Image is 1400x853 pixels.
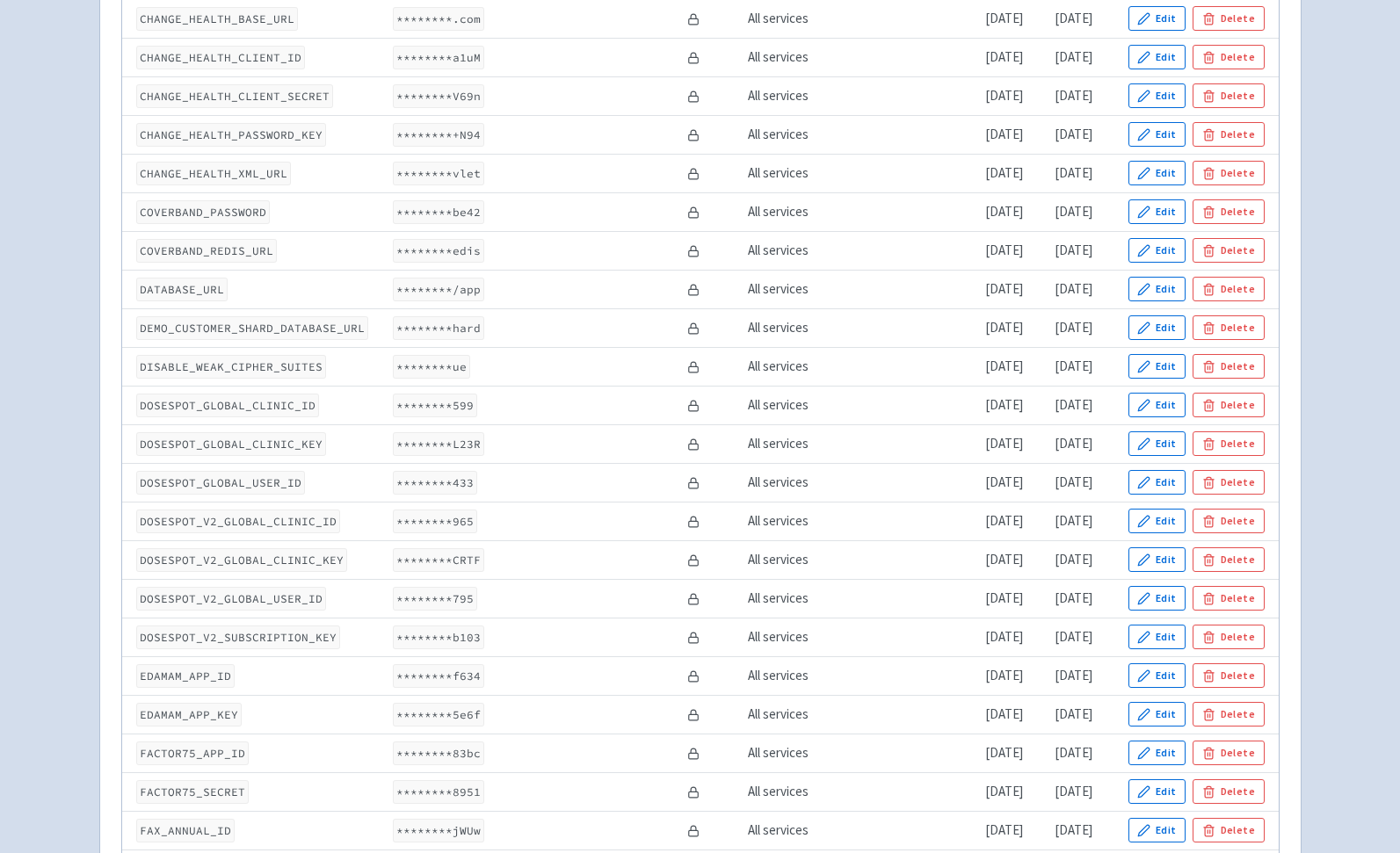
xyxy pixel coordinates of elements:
[985,783,1023,799] time: [DATE]
[136,819,235,842] code: FAX_ANNUAL_ID
[985,87,1023,104] time: [DATE]
[1128,663,1186,688] button: Edit
[743,656,845,695] td: All services
[743,270,845,308] td: All services
[985,744,1023,761] time: [DATE]
[1128,509,1186,533] button: Edit
[743,231,845,270] td: All services
[1193,547,1264,572] button: Delete
[1055,396,1092,413] time: [DATE]
[1193,818,1264,842] button: Delete
[1193,586,1264,611] button: Delete
[1128,161,1186,185] button: Edit
[1055,358,1092,374] time: [DATE]
[136,239,277,263] code: COVERBAND_REDIS_URL
[1128,122,1186,147] button: Edit
[985,164,1023,181] time: [DATE]
[985,589,1023,606] time: [DATE]
[1193,625,1264,649] button: Delete
[1055,87,1092,104] time: [DATE]
[743,192,845,231] td: All services
[136,123,326,147] code: CHANGE_HEALTH_PASSWORD_KEY
[1055,551,1092,567] time: [DATE]
[985,48,1023,65] time: [DATE]
[985,126,1023,142] time: [DATE]
[985,10,1023,26] time: [DATE]
[136,432,326,456] code: DOSESPOT_GLOBAL_CLINIC_KEY
[985,473,1023,490] time: [DATE]
[136,741,249,765] code: FACTOR75_APP_ID
[743,540,845,579] td: All services
[1128,586,1186,611] button: Edit
[743,347,845,386] td: All services
[743,424,845,463] td: All services
[1128,315,1186,340] button: Edit
[1055,319,1092,336] time: [DATE]
[1055,473,1092,490] time: [DATE]
[1193,393,1264,417] button: Delete
[1128,625,1186,649] button: Edit
[1055,628,1092,645] time: [DATE]
[985,242,1023,258] time: [DATE]
[743,734,845,772] td: All services
[1193,238,1264,263] button: Delete
[136,7,298,31] code: CHANGE_HEALTH_BASE_URL
[1193,6,1264,31] button: Delete
[985,551,1023,567] time: [DATE]
[985,435,1023,452] time: [DATE]
[985,821,1023,838] time: [DATE]
[1055,705,1092,722] time: [DATE]
[1128,83,1186,108] button: Edit
[136,162,291,185] code: CHANGE_HEALTH_XML_URL
[1055,10,1092,26] time: [DATE]
[743,463,845,502] td: All services
[1128,547,1186,572] button: Edit
[1193,702,1264,726] button: Delete
[1128,702,1186,726] button: Edit
[743,115,845,154] td: All services
[136,471,305,495] code: DOSESPOT_GLOBAL_USER_ID
[136,394,319,417] code: DOSESPOT_GLOBAL_CLINIC_ID
[1193,779,1264,804] button: Delete
[1128,354,1186,379] button: Edit
[1193,741,1264,765] button: Delete
[985,628,1023,645] time: [DATE]
[1193,663,1264,688] button: Delete
[1193,431,1264,456] button: Delete
[1128,818,1186,842] button: Edit
[136,84,333,108] code: CHANGE_HEALTH_CLIENT_SECRET
[136,548,347,572] code: DOSESPOT_V2_GLOBAL_CLINIC_KEY
[743,695,845,734] td: All services
[136,587,326,611] code: DOSESPOT_V2_GLOBAL_USER_ID
[1128,6,1186,31] button: Edit
[1055,744,1092,761] time: [DATE]
[1055,164,1092,181] time: [DATE]
[743,38,845,76] td: All services
[136,703,242,726] code: EDAMAM_APP_KEY
[1193,277,1264,301] button: Delete
[1193,83,1264,108] button: Delete
[1055,589,1092,606] time: [DATE]
[743,386,845,424] td: All services
[1128,199,1186,224] button: Edit
[1055,48,1092,65] time: [DATE]
[136,316,368,340] code: DEMO_CUSTOMER_SHARD_DATABASE_URL
[1055,280,1092,297] time: [DATE]
[743,154,845,192] td: All services
[1128,741,1186,765] button: Edit
[985,280,1023,297] time: [DATE]
[985,667,1023,683] time: [DATE]
[136,46,305,69] code: CHANGE_HEALTH_CLIENT_ID
[1193,122,1264,147] button: Delete
[1193,509,1264,533] button: Delete
[136,780,249,804] code: FACTOR75_SECRET
[985,396,1023,413] time: [DATE]
[1055,203,1092,220] time: [DATE]
[743,811,845,849] td: All services
[1128,393,1186,417] button: Edit
[1193,45,1264,69] button: Delete
[1128,470,1186,495] button: Edit
[985,512,1023,529] time: [DATE]
[1055,126,1092,142] time: [DATE]
[1193,315,1264,340] button: Delete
